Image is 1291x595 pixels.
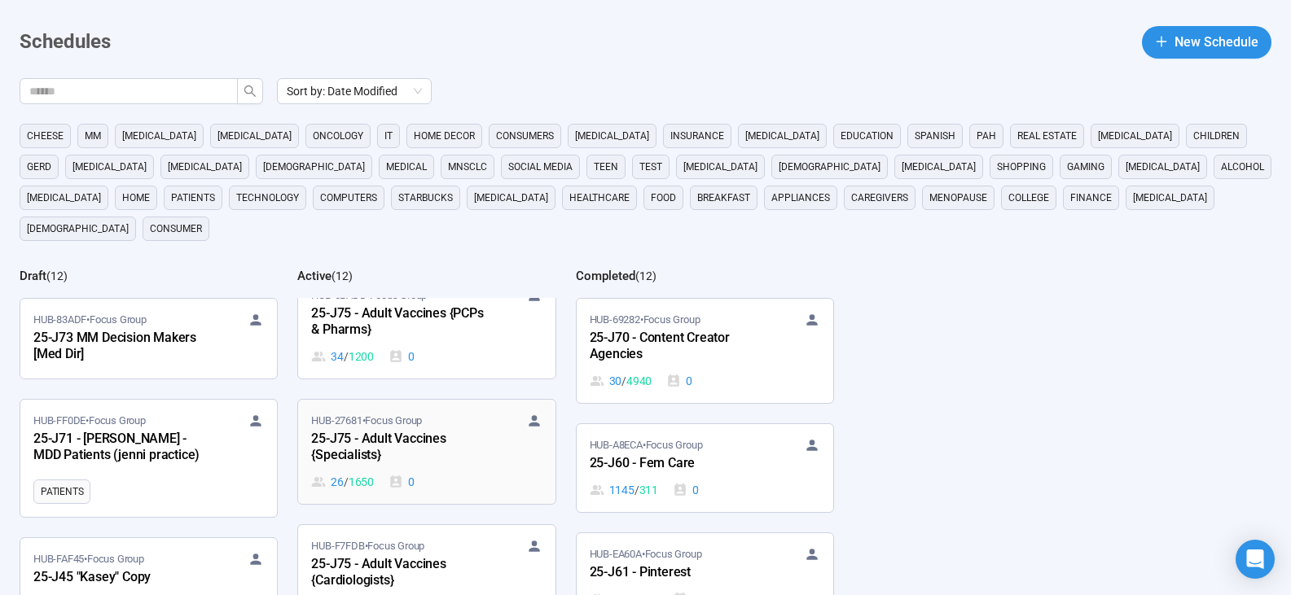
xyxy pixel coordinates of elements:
span: / [344,348,349,365]
div: Open Intercom Messenger [1236,540,1275,579]
span: alcohol [1221,159,1264,175]
div: 0 [666,372,692,390]
span: [MEDICAL_DATA] [902,159,976,175]
span: children [1193,128,1240,144]
span: / [344,473,349,491]
div: 25-J60 - Fem Care [590,453,769,475]
div: 25-J70 - Content Creator Agencies [590,328,769,365]
span: Insurance [670,128,724,144]
span: 1650 [349,473,374,491]
span: appliances [771,190,830,206]
span: real estate [1017,128,1077,144]
h2: Completed [576,269,635,283]
span: Teen [594,159,618,175]
div: 25-J75 - Adult Vaccines {PCPs & Pharms} [311,304,490,341]
h2: Active [297,269,332,283]
div: 26 [311,473,374,491]
a: HUB-83ADF•Focus Group25-J73 MM Decision Makers [Med Dir] [20,299,277,378]
div: 0 [673,481,699,499]
span: home [122,190,150,206]
div: 25-J61 - Pinterest [590,562,769,584]
span: [MEDICAL_DATA] [27,190,101,206]
a: HUB-FF0DE•Focus Group25-J71 - [PERSON_NAME] - MDD Patients (jenni practice)Patients [20,400,277,517]
span: [MEDICAL_DATA] [122,128,196,144]
span: [MEDICAL_DATA] [474,190,548,206]
span: HUB-EA60A • Focus Group [590,546,702,562]
span: [MEDICAL_DATA] [168,159,242,175]
div: 25-J75 - Adult Vaccines {Specialists} [311,429,490,466]
div: 25-J75 - Adult Vaccines {Cardiologists} [311,554,490,592]
div: 30 [590,372,652,390]
span: finance [1070,190,1112,206]
span: starbucks [398,190,453,206]
span: Sort by: Date Modified [287,79,422,103]
span: 4940 [626,372,652,390]
span: [MEDICAL_DATA] [1098,128,1172,144]
button: search [237,78,263,104]
span: computers [320,190,377,206]
span: Test [639,159,662,175]
span: [MEDICAL_DATA] [683,159,757,175]
span: mnsclc [448,159,487,175]
span: menopause [929,190,987,206]
span: [DEMOGRAPHIC_DATA] [779,159,880,175]
span: search [244,85,257,98]
span: shopping [997,159,1046,175]
span: HUB-F7FDB • Focus Group [311,538,424,554]
span: Patients [41,483,83,500]
a: HUB-27681•Focus Group25-J75 - Adult Vaccines {Specialists}26 / 16500 [298,400,555,504]
span: [MEDICAL_DATA] [1133,190,1207,206]
span: home decor [414,128,475,144]
a: HUB-69282•Focus Group25-J70 - Content Creator Agencies30 / 49400 [577,299,833,403]
span: consumers [496,128,554,144]
div: 25-J73 MM Decision Makers [Med Dir] [33,328,213,365]
div: 25-J71 - [PERSON_NAME] - MDD Patients (jenni practice) [33,429,213,466]
span: [MEDICAL_DATA] [575,128,649,144]
span: it [384,128,393,144]
span: HUB-27681 • Focus Group [311,413,422,429]
span: technology [236,190,299,206]
div: 0 [389,473,415,491]
span: medical [386,159,427,175]
div: 1145 [590,481,658,499]
h2: Draft [20,269,46,283]
span: HUB-A8ECA • Focus Group [590,437,703,453]
span: cheese [27,128,64,144]
span: consumer [150,221,202,237]
span: / [635,481,639,499]
span: 1200 [349,348,374,365]
a: HUB-6BADD•Focus Group25-J75 - Adult Vaccines {PCPs & Pharms}34 / 12000 [298,274,555,378]
span: New Schedule [1175,32,1258,52]
span: [MEDICAL_DATA] [72,159,147,175]
span: PAH [977,128,996,144]
span: [DEMOGRAPHIC_DATA] [27,221,129,237]
div: 0 [389,348,415,365]
span: healthcare [569,190,630,206]
span: HUB-FF0DE • Focus Group [33,413,146,429]
span: HUB-69282 • Focus Group [590,312,700,328]
span: MM [85,128,101,144]
span: gaming [1067,159,1104,175]
span: education [841,128,894,144]
span: ( 12 ) [46,269,68,282]
span: ( 12 ) [332,269,353,282]
span: social media [508,159,573,175]
span: caregivers [851,190,908,206]
h1: Schedules [20,27,111,58]
div: 34 [311,348,374,365]
span: 311 [639,481,658,499]
span: Food [651,190,676,206]
a: HUB-A8ECA•Focus Group25-J60 - Fem Care1145 / 3110 [577,424,833,512]
div: 25-J45 "Kasey" Copy [33,567,213,588]
span: breakfast [697,190,750,206]
span: [DEMOGRAPHIC_DATA] [263,159,365,175]
span: ( 12 ) [635,269,656,282]
span: plus [1155,35,1168,48]
span: HUB-FAF45 • Focus Group [33,551,144,567]
span: Patients [171,190,215,206]
span: oncology [313,128,363,144]
span: GERD [27,159,51,175]
button: plusNew Schedule [1142,26,1271,59]
span: [MEDICAL_DATA] [217,128,292,144]
span: Spanish [915,128,955,144]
